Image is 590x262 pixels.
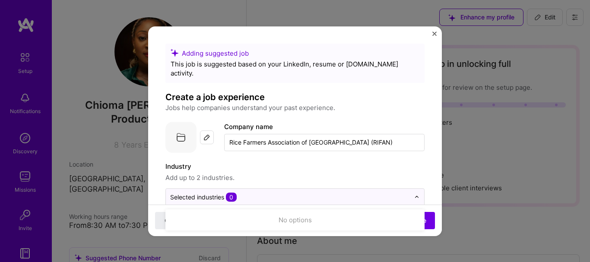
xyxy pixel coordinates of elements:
div: This job is suggested based on your LinkedIn, resume or [DOMAIN_NAME] activity. [171,60,419,78]
i: icon SuggestedTeams [171,49,178,57]
div: Selected industries [170,193,237,202]
label: Industry [165,161,425,172]
span: Close [165,216,181,224]
button: Close [155,211,190,229]
img: drop icon [414,194,419,199]
p: Jobs help companies understand your past experience. [165,103,425,113]
input: Search for a company... [224,134,425,151]
button: Close [432,32,437,41]
div: Adding suggested job [171,49,419,58]
h4: Create a job experience [165,92,425,103]
label: Company name [224,123,273,131]
span: Add up to 2 industries. [165,173,425,183]
span: 0 [226,193,237,202]
img: Company logo [165,122,197,153]
div: Edit [200,130,214,144]
div: No options [168,212,422,228]
img: Edit [203,134,210,141]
